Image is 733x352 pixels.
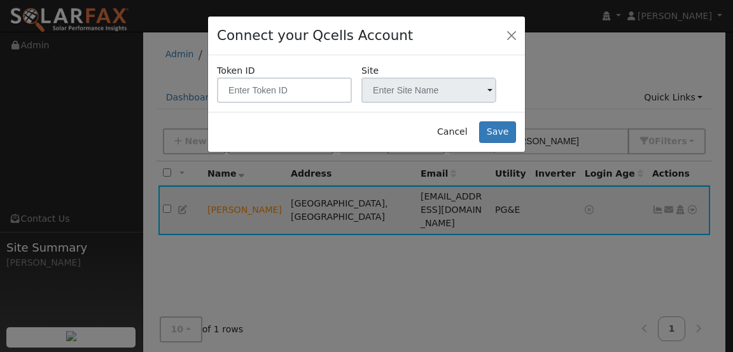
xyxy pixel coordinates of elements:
label: Site [361,64,379,78]
button: Cancel [429,121,475,143]
input: Enter Token ID [217,78,352,103]
h4: Connect your Qcells Account [217,25,413,46]
label: Token ID [217,64,255,78]
button: Close [503,27,520,44]
button: Save [479,121,516,143]
input: Enter Site Name [361,78,496,103]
